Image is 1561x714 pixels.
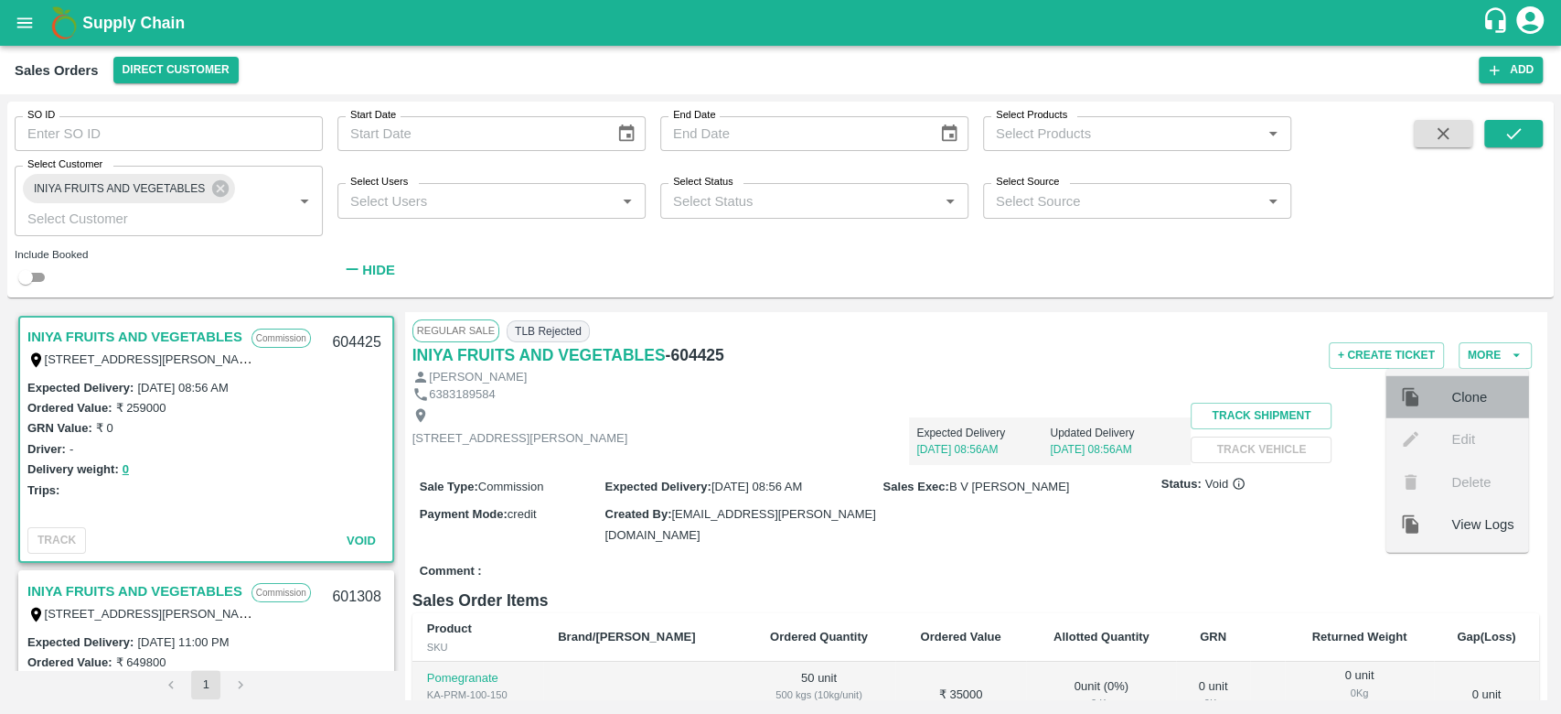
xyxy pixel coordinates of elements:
label: [DATE] 11:00 PM [137,635,229,649]
b: Ordered Value [920,630,1000,644]
button: Track Shipment [1191,403,1331,429]
b: Brand/[PERSON_NAME] [558,630,695,644]
label: Select Customer [27,157,102,172]
button: Open [1261,122,1285,146]
span: Void [1205,476,1246,493]
label: ₹ 259000 [115,401,166,415]
label: Ordered Value: [27,401,112,415]
span: Commission [478,480,544,493]
input: Select Source [989,189,1256,212]
label: ₹ 649800 [115,655,166,669]
div: SKU [427,639,529,655]
div: View Logs [1385,503,1528,546]
strong: Hide [362,263,394,277]
label: Created By : [604,507,671,521]
p: Updated Delivery [1050,425,1183,441]
h6: Sales Order Items [412,588,1539,613]
a: INIYA FRUITS AND VEGETABLES [27,325,242,349]
a: INIYA FRUITS AND VEGETABLES [412,342,666,368]
a: Supply Chain [82,10,1481,36]
div: 604425 [321,321,391,364]
p: [DATE] 08:56AM [916,441,1050,458]
button: Open [938,189,962,213]
label: ₹ 0 [96,421,113,435]
label: Payment Mode : [420,507,508,521]
label: Expected Delivery : [27,635,134,649]
button: 0 [123,460,129,481]
button: + Create Ticket [1329,342,1444,369]
button: Select DC [113,57,239,83]
label: [STREET_ADDRESS][PERSON_NAME] [45,352,261,366]
b: Product [427,622,472,635]
b: Allotted Quantity [1053,630,1149,644]
span: [EMAIL_ADDRESS][PERSON_NAME][DOMAIN_NAME] [604,507,875,541]
label: Driver: [27,442,66,456]
p: [PERSON_NAME] [429,369,527,386]
label: Sale Type : [420,480,478,493]
p: Commission [251,583,311,602]
span: Void [347,534,376,547]
p: Expected Delivery [916,425,1050,441]
span: B V [PERSON_NAME] [949,480,1069,493]
label: SO ID [27,108,55,123]
div: 0 unit ( 0 %) [1041,678,1161,712]
button: page 1 [191,670,220,699]
label: Select Products [996,108,1067,123]
label: Select Status [673,175,733,189]
label: Sales Exec : [883,480,949,493]
button: Hide [337,254,400,286]
label: Start Date [350,108,396,123]
label: Delivery weight: [27,462,119,476]
label: End Date [673,108,715,123]
nav: pagination navigation [154,670,258,699]
b: Gap(Loss) [1457,630,1515,644]
input: End Date [660,116,925,151]
p: Commission [251,329,311,348]
label: Select Source [996,175,1059,189]
a: INIYA FRUITS AND VEGETABLES [27,579,242,603]
p: [DATE] 08:56AM [1050,441,1183,458]
div: 0 unit [1191,678,1235,712]
p: 6383189584 [429,386,495,404]
input: Select Users [343,189,610,212]
div: 0 Kg [1041,695,1161,711]
button: Choose date [609,116,644,151]
p: Pomegranate [427,670,529,687]
div: Sales Orders [15,59,99,82]
span: credit [508,507,537,521]
p: [STREET_ADDRESS][PERSON_NAME] [412,430,628,448]
b: Supply Chain [82,14,185,32]
input: Enter SO ID [15,116,323,151]
span: Clone [1451,387,1513,407]
div: 500 kgs (10kg/unit) [757,687,880,703]
span: TLB Rejected [507,320,590,342]
span: View Logs [1451,514,1513,535]
label: [STREET_ADDRESS][PERSON_NAME] [45,606,261,621]
div: KA-PRM-100-150 [427,687,529,703]
span: Regular Sale [412,319,499,341]
input: Select Status [666,189,933,212]
label: [DATE] 08:56 AM [137,381,228,395]
button: Choose date [932,116,967,151]
label: Select Users [350,175,408,189]
div: 0 Kg [1299,685,1419,701]
div: Include Booked [15,246,323,263]
span: [DATE] 08:56 AM [711,480,802,493]
div: 0 Kg [1191,695,1235,711]
button: Open [615,189,639,213]
label: Status: [1161,476,1202,493]
input: Select Customer [20,206,263,230]
label: Expected Delivery : [27,381,134,395]
label: Ordered Value: [27,655,112,669]
div: customer-support [1481,6,1513,39]
b: Ordered Quantity [770,630,868,644]
label: Expected Delivery : [604,480,711,493]
label: - [69,442,73,456]
button: Open [1261,189,1285,213]
h6: - 604425 [666,342,724,368]
img: logo [46,5,82,41]
div: INIYA FRUITS AND VEGETABLES [23,174,235,203]
button: open drawer [4,2,46,44]
button: More [1459,342,1532,369]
